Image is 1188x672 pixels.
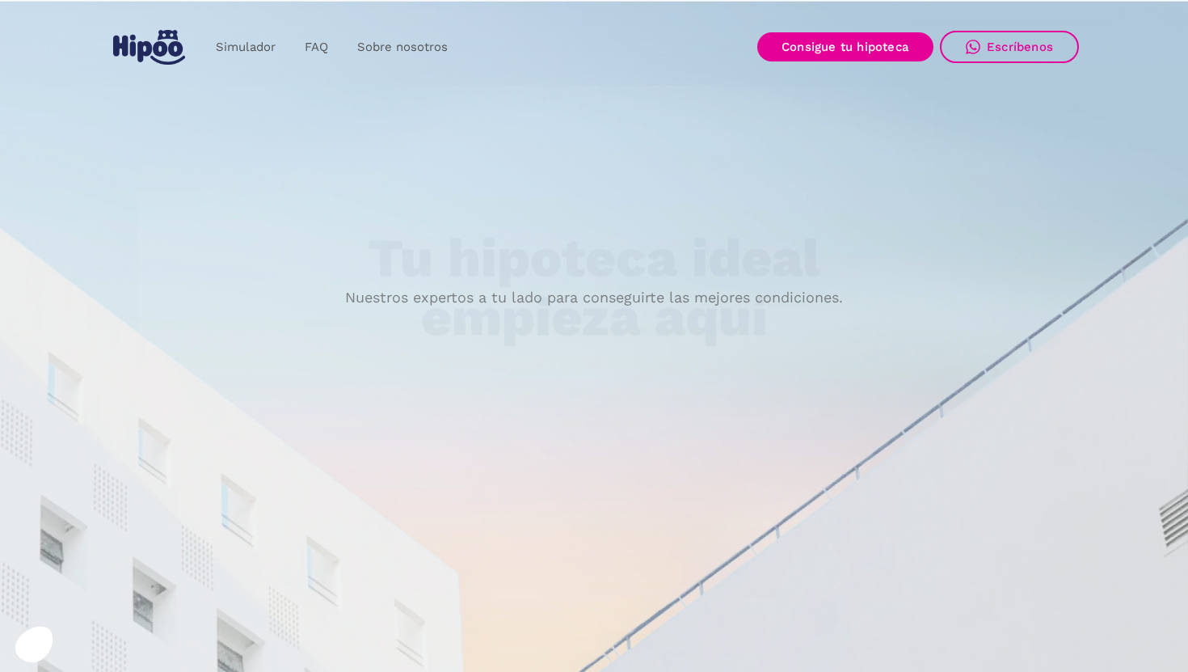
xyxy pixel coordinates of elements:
[343,32,462,63] a: Sobre nosotros
[940,31,1079,63] a: Escríbenos
[288,230,900,347] h1: Tu hipoteca ideal empieza aquí
[290,32,343,63] a: FAQ
[757,32,933,61] a: Consigue tu hipoteca
[201,32,290,63] a: Simulador
[109,23,188,71] a: home
[987,40,1053,54] div: Escríbenos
